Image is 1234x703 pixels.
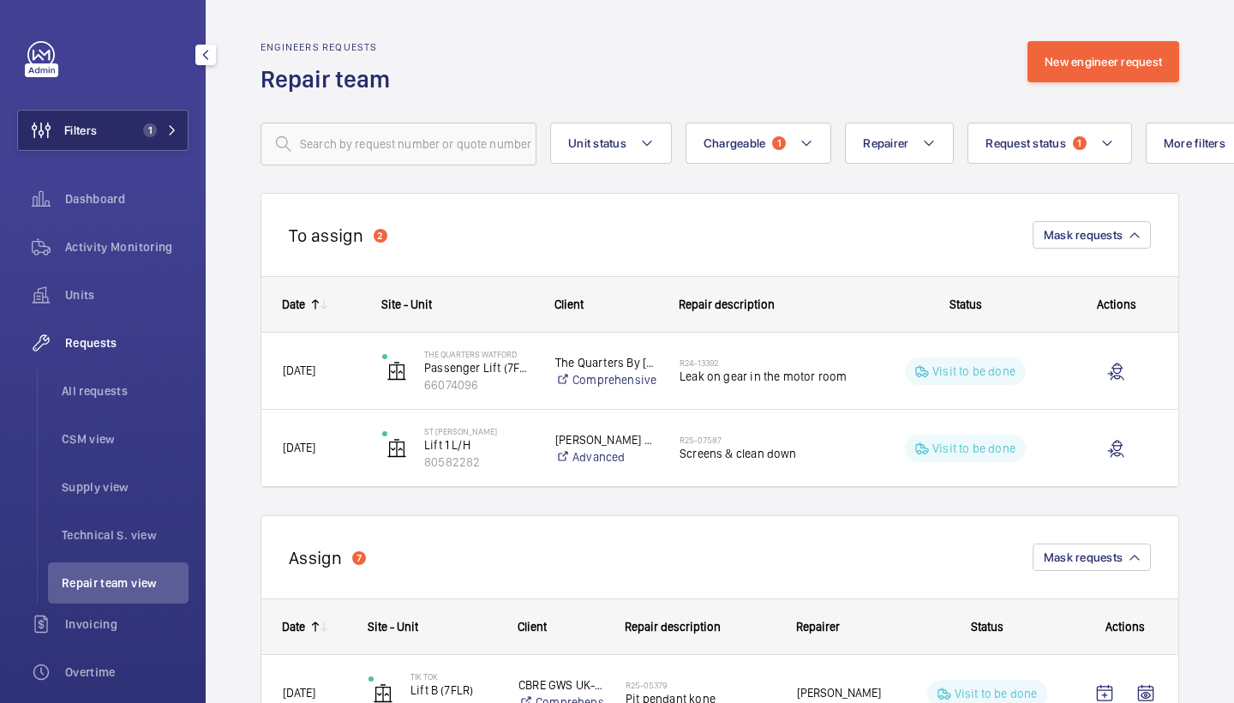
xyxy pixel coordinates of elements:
div: 2 [374,229,387,243]
p: Passenger Lift (7FLR) [424,359,533,376]
span: Leak on gear in the motor room [680,368,855,385]
span: [DATE] [283,441,315,454]
h2: R25-07587 [680,435,855,445]
span: [DATE] [283,364,315,377]
span: Site - Unit [368,620,418,634]
h1: Repair team [261,63,400,95]
span: Overtime [65,664,189,681]
span: [DATE] [283,686,315,700]
a: Advanced [555,448,657,466]
p: [PERSON_NAME] Limited: [GEOGRAPHIC_DATA][PERSON_NAME] [555,431,657,448]
span: [PERSON_NAME] [797,683,882,703]
span: More filters [1164,136,1225,150]
p: Visit to be done [955,685,1038,702]
span: Status [971,620,1003,634]
p: Visit to be done [932,440,1015,457]
span: Units [65,286,189,303]
span: CSM view [62,430,189,448]
span: Repairer [796,620,840,634]
div: Date [282,297,305,311]
span: Mask requests [1044,228,1123,242]
div: Date [282,620,305,634]
button: Filters1 [17,110,189,151]
span: Repair description [679,297,775,311]
img: elevator.svg [386,361,407,382]
span: Chargeable [704,136,766,150]
p: St [PERSON_NAME] [424,426,533,436]
span: Request status [985,136,1066,150]
h2: To assign [289,225,363,246]
span: 1 [143,123,157,137]
span: Repair description [625,620,721,634]
span: Site - Unit [381,297,432,311]
p: Visit to be done [932,363,1015,380]
span: Client [554,297,584,311]
button: Chargeable1 [686,123,832,164]
button: Mask requests [1033,221,1151,249]
span: Actions [1105,620,1145,634]
span: Filters [64,122,97,139]
button: New engineer request [1027,41,1179,82]
p: The Quarters Watford [424,349,533,359]
button: Request status1 [967,123,1132,164]
span: Invoicing [65,616,189,633]
span: Requests [65,334,189,351]
span: Supply view [62,478,189,496]
p: CBRE GWS UK- Tik Tok [518,676,603,694]
span: Repairer [863,136,908,150]
h2: R24-13392 [680,358,855,368]
p: 80582282 [424,454,533,471]
span: Unit status [568,136,626,150]
a: Comprehensive [555,371,657,388]
span: 1 [772,136,786,150]
span: Technical S. view [62,526,189,544]
p: The Quarters By [PERSON_NAME] [555,354,657,371]
span: Actions [1097,297,1136,311]
span: Mask requests [1044,550,1123,564]
p: 66074096 [424,376,533,394]
span: Activity Monitoring [65,238,189,255]
span: Status [949,297,982,311]
h2: R25-05379 [626,680,775,690]
h2: Engineers requests [261,41,400,53]
span: Dashboard [65,190,189,207]
p: Lift 1 L/H [424,436,533,454]
button: Mask requests [1033,544,1151,571]
span: Client [518,620,547,634]
span: Screens & clean down [680,445,855,462]
span: All requests [62,382,189,400]
button: Repairer [845,123,954,164]
img: elevator.svg [386,438,407,459]
h2: Assign [289,547,342,568]
button: Unit status [550,123,672,164]
div: 7 [352,551,366,565]
p: Tik Tok [410,671,496,682]
input: Search by request number or quote number [261,123,536,165]
p: Lift B (7FLR) [410,682,496,699]
span: Repair team view [62,574,189,592]
span: 1 [1073,136,1087,150]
